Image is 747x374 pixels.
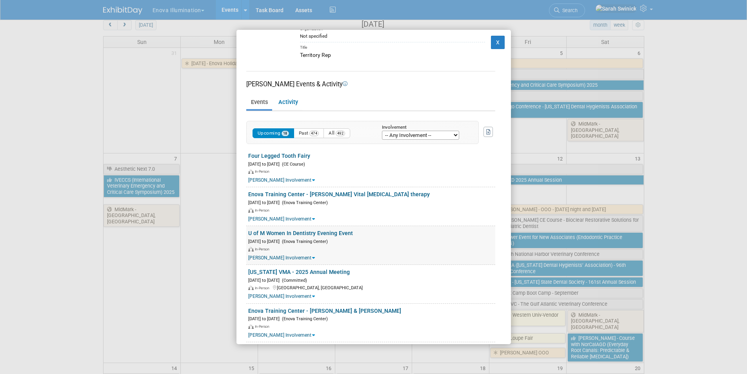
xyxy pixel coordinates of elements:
[248,208,254,213] img: In-Person Event
[280,200,328,205] span: (Enova Training Center)
[248,269,350,275] a: [US_STATE] VMA - 2025 Annual Meeting
[274,96,302,109] a: Activity
[248,191,430,197] a: Enova Training Center - [PERSON_NAME] Vital [MEDICAL_DATA] therapy
[248,332,315,338] a: [PERSON_NAME] Involvement
[248,315,495,322] div: [DATE] to [DATE]
[248,325,254,329] img: In-Person Event
[248,199,495,206] div: [DATE] to [DATE]
[309,131,319,136] span: 474
[246,80,495,89] div: [PERSON_NAME] Events & Activity
[280,278,307,283] span: (Committed)
[248,286,254,290] img: In-Person Event
[248,255,315,261] a: [PERSON_NAME] Involvement
[248,284,495,291] div: [GEOGRAPHIC_DATA], [GEOGRAPHIC_DATA]
[255,286,272,290] span: In-Person
[382,125,467,130] div: Involvement
[246,96,272,109] a: Events
[300,33,485,40] div: Not specified
[248,294,315,299] a: [PERSON_NAME] Involvement
[255,325,272,328] span: In-Person
[248,276,495,284] div: [DATE] to [DATE]
[280,162,305,167] span: (CE Course)
[300,51,485,59] div: Territory Rep
[336,131,345,136] span: 492
[324,128,350,138] button: All492
[248,160,495,168] div: [DATE] to [DATE]
[253,128,294,138] button: Upcoming18
[248,230,353,236] a: U of M Women In Dentistry Evening Event
[282,131,289,136] span: 18
[280,316,328,321] span: (Enova Training Center)
[248,247,254,252] img: In-Person Event
[255,208,272,212] span: In-Person
[248,237,495,245] div: [DATE] to [DATE]
[294,128,324,138] button: Past474
[491,36,505,49] button: X
[248,216,315,222] a: [PERSON_NAME] Involvement
[300,42,485,51] div: Title
[280,239,328,244] span: (Enova Training Center)
[248,308,401,314] a: Enova Training Center - [PERSON_NAME] & [PERSON_NAME]
[255,170,272,173] span: In-Person
[255,247,272,251] span: In-Person
[248,153,310,159] a: Four Legged Tooth Fairy
[248,177,315,183] a: [PERSON_NAME] Involvement
[248,170,254,174] img: In-Person Event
